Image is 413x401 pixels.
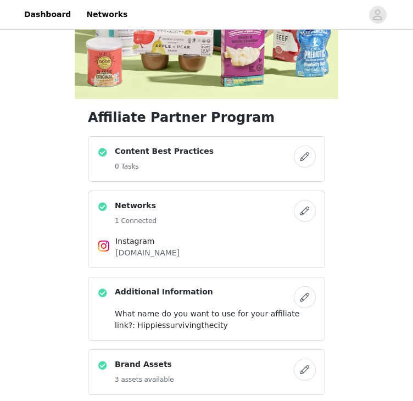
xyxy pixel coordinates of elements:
h4: Instagram [115,236,298,247]
div: Networks [88,191,325,268]
a: Dashboard [18,2,77,27]
p: [DOMAIN_NAME] [115,247,298,259]
h4: Brand Assets [115,359,174,370]
div: Brand Assets [88,349,325,395]
img: Instagram Icon [97,240,110,253]
span: What name do you want to use for your affiliate link?: Hippiessurvivingthecity [115,309,299,330]
div: avatar [372,6,383,24]
h1: Affiliate Partner Program [88,108,325,127]
h5: 0 Tasks [115,161,214,171]
h4: Networks [115,200,157,211]
h4: Additional Information [115,286,213,298]
div: Additional Information [88,277,325,341]
h4: Content Best Practices [115,146,214,157]
div: Content Best Practices [88,136,325,182]
h5: 3 assets available [115,375,174,385]
a: Networks [80,2,134,27]
h5: 1 Connected [115,216,157,226]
